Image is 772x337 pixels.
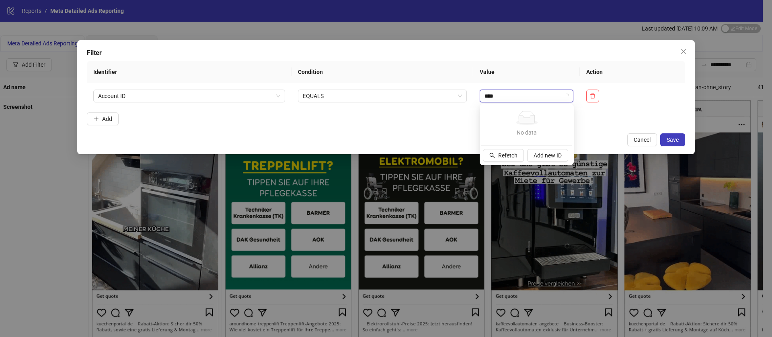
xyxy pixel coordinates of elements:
span: Save [667,137,679,143]
button: Close [677,45,690,58]
span: Add [102,116,112,122]
th: Identifier [87,61,292,83]
span: Cancel [634,137,651,143]
button: Save [660,133,685,146]
span: EQUALS [303,90,462,102]
button: Refetch [483,149,524,162]
div: No data [489,128,564,137]
button: Cancel [627,133,657,146]
span: plus [93,116,99,122]
span: delete [590,93,595,99]
span: loading [564,93,569,99]
th: Condition [292,61,473,83]
th: Value [473,61,580,83]
span: search [489,153,495,158]
button: Add [87,112,119,125]
span: Refetch [498,152,517,159]
span: Add new ID [534,152,562,159]
button: Add new ID [527,149,568,162]
span: close [680,48,687,55]
div: Filter [87,48,685,58]
span: Account ID [98,90,280,102]
th: Action [580,61,685,83]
